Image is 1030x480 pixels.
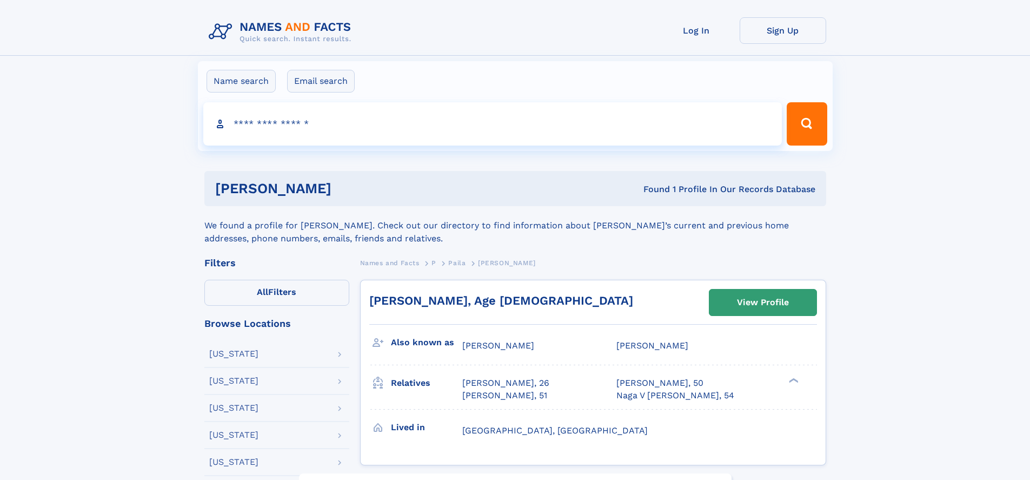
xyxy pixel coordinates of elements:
div: [US_STATE] [209,458,258,466]
div: [US_STATE] [209,431,258,439]
input: search input [203,102,782,146]
div: View Profile [737,290,789,315]
button: Search Button [787,102,827,146]
a: [PERSON_NAME], 50 [616,377,703,389]
div: We found a profile for [PERSON_NAME]. Check out our directory to find information about [PERSON_N... [204,206,826,245]
span: [PERSON_NAME] [478,259,536,267]
a: P [431,256,436,269]
span: All [257,287,268,297]
a: Naga V [PERSON_NAME], 54 [616,390,734,402]
label: Filters [204,280,349,306]
a: Names and Facts [360,256,420,269]
h3: Lived in [391,418,462,437]
div: [US_STATE] [209,377,258,385]
label: Email search [287,70,355,93]
label: Name search [207,70,276,93]
h3: Relatives [391,374,462,392]
a: Sign Up [740,17,826,44]
span: [PERSON_NAME] [462,340,534,351]
a: [PERSON_NAME], 51 [462,390,547,402]
a: Log In [653,17,740,44]
span: Paila [448,259,466,267]
div: [US_STATE] [209,350,258,358]
span: P [431,259,436,267]
span: [GEOGRAPHIC_DATA], [GEOGRAPHIC_DATA] [462,425,648,436]
a: Paila [448,256,466,269]
img: Logo Names and Facts [204,17,360,47]
div: Found 1 Profile In Our Records Database [487,183,815,195]
div: Browse Locations [204,319,349,328]
a: View Profile [709,290,816,315]
h3: Also known as [391,333,462,352]
div: ❯ [786,377,799,384]
a: [PERSON_NAME], 26 [462,377,549,389]
div: Filters [204,258,349,268]
div: [US_STATE] [209,404,258,412]
a: [PERSON_NAME], Age [DEMOGRAPHIC_DATA] [369,294,633,307]
span: [PERSON_NAME] [616,340,688,351]
h1: [PERSON_NAME] [215,182,488,195]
